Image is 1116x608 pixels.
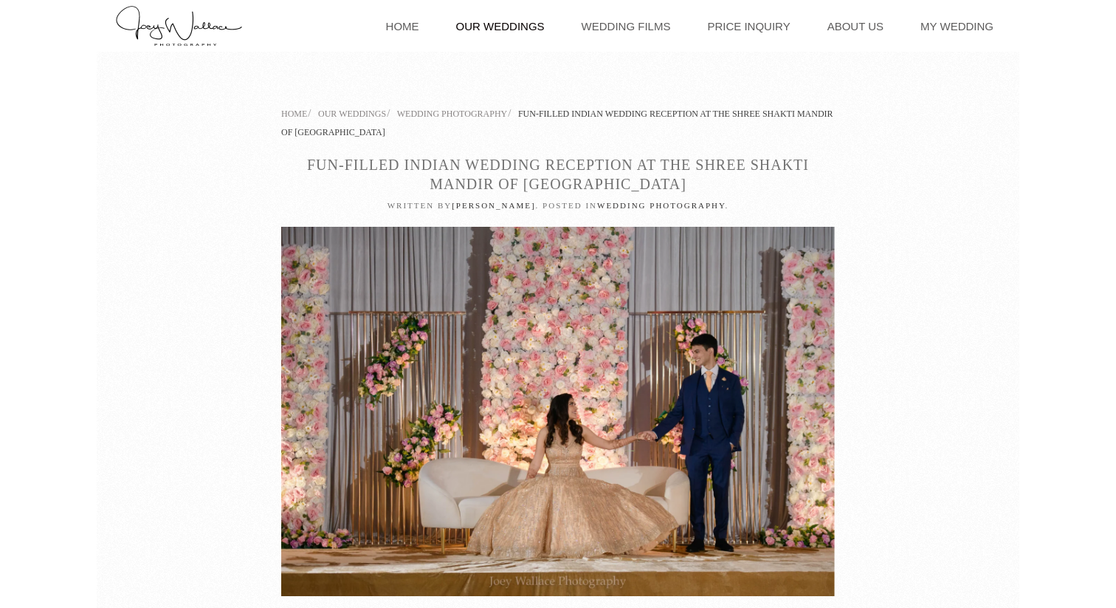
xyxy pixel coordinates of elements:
[281,109,833,137] span: Fun-Filled Indian Wedding Reception At The Shree Shakti Mandir of [GEOGRAPHIC_DATA]
[281,155,835,194] h1: Fun-Filled Indian Wedding Reception At The Shree Shakti Mandir of [GEOGRAPHIC_DATA]
[597,201,726,210] a: Wedding Photography
[397,109,507,119] a: Wedding Photography
[281,199,835,212] p: Written by . Posted in .
[281,227,835,596] img: Indian Wedding Reception At The Shree Shakti Mandir Of Atlanta
[281,109,307,119] a: Home
[318,109,386,119] a: Our Weddings
[452,201,535,210] a: [PERSON_NAME]
[281,103,835,140] nav: Breadcrumb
